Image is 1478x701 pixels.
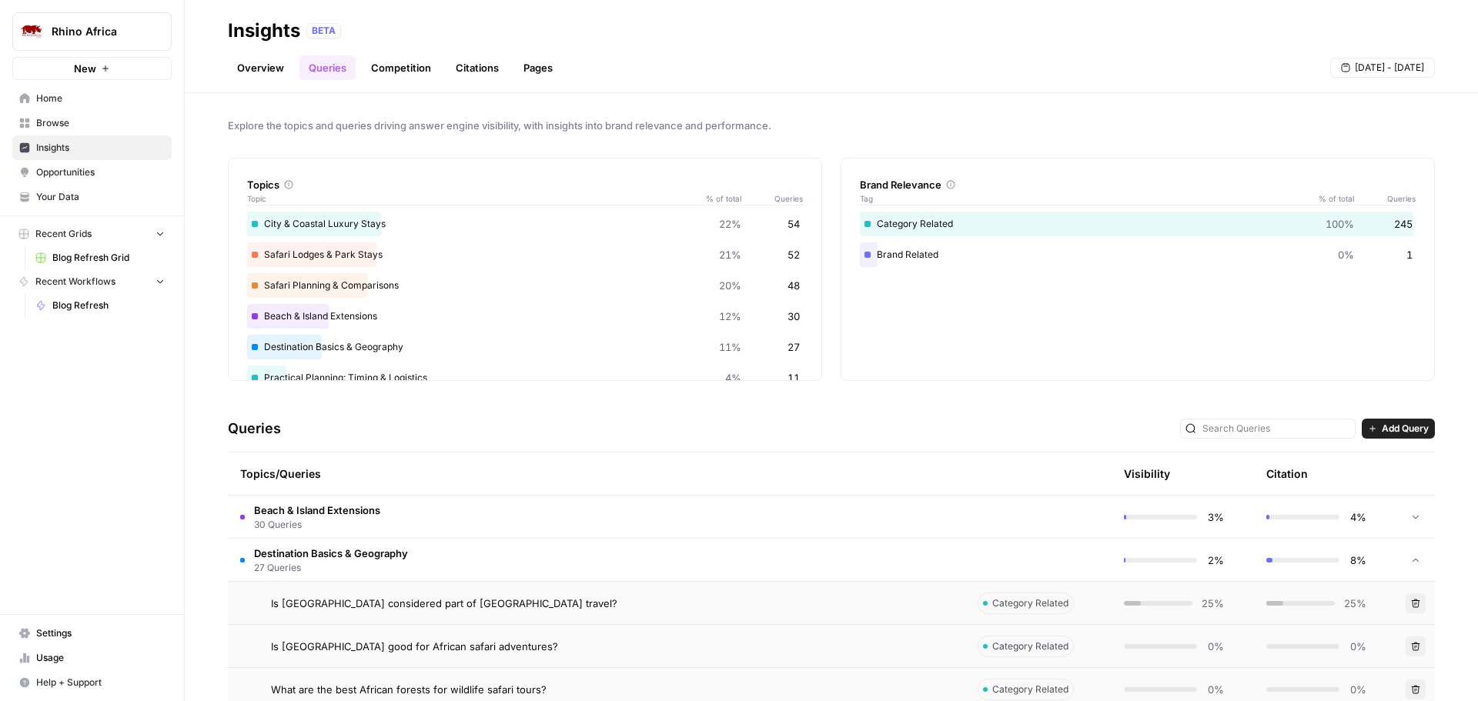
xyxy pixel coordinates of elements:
[787,339,800,355] span: 27
[787,247,800,262] span: 52
[719,309,741,324] span: 12%
[860,177,1416,192] div: Brand Relevance
[860,242,1416,267] div: Brand Related
[12,222,172,245] button: Recent Grids
[695,192,741,205] span: % of total
[254,546,408,561] span: Destination Basics & Geography
[12,86,172,111] a: Home
[992,596,1068,610] span: Category Related
[12,670,172,695] button: Help + Support
[787,309,800,324] span: 30
[52,24,145,39] span: Rhino Africa
[1206,639,1224,654] span: 0%
[12,621,172,646] a: Settings
[52,251,165,265] span: Blog Refresh Grid
[228,18,300,43] div: Insights
[1394,216,1413,232] span: 245
[36,116,165,130] span: Browse
[1355,61,1424,75] span: [DATE] - [DATE]
[1349,639,1366,654] span: 0%
[719,339,741,355] span: 11%
[299,55,356,80] a: Queries
[36,141,165,155] span: Insights
[1344,596,1366,611] span: 25%
[254,518,380,532] span: 30 Queries
[36,92,165,105] span: Home
[247,273,803,298] div: Safari Planning & Comparisons
[992,683,1068,696] span: Category Related
[306,23,341,38] div: BETA
[1349,682,1366,697] span: 0%
[362,55,440,80] a: Competition
[28,245,172,270] a: Blog Refresh Grid
[254,502,380,518] span: Beach & Island Extensions
[1202,596,1224,611] span: 25%
[36,165,165,179] span: Opportunities
[12,12,172,51] button: Workspace: Rhino Africa
[12,111,172,135] a: Browse
[12,185,172,209] a: Your Data
[992,639,1068,653] span: Category Related
[12,270,172,293] button: Recent Workflows
[1308,192,1354,205] span: % of total
[271,682,547,697] span: What are the best African forests for wildlife safari tours?
[1338,247,1354,262] span: 0%
[228,55,293,80] a: Overview
[719,216,741,232] span: 22%
[74,61,96,76] span: New
[247,192,695,205] span: Topic
[787,278,800,293] span: 48
[12,57,172,80] button: New
[36,190,165,204] span: Your Data
[247,304,803,329] div: Beach & Island Extensions
[36,676,165,689] span: Help + Support
[228,118,1435,133] span: Explore the topics and queries driving answer engine visibility, with insights into brand relevan...
[247,177,803,192] div: Topics
[247,335,803,359] div: Destination Basics & Geography
[1362,419,1435,439] button: Add Query
[18,18,45,45] img: Rhino Africa Logo
[36,626,165,640] span: Settings
[1326,216,1354,232] span: 100%
[247,366,803,390] div: Practical Planning: Timing & Logistics
[1354,192,1416,205] span: Queries
[1206,552,1224,568] span: 2%
[741,192,803,205] span: Queries
[271,596,617,611] span: Is [GEOGRAPHIC_DATA] considered part of [GEOGRAPHIC_DATA] travel?
[1206,509,1224,525] span: 3%
[240,452,953,495] div: Topics/Queries
[52,299,165,312] span: Blog Refresh
[1406,247,1413,262] span: 1
[1349,509,1366,525] span: 4%
[35,275,115,289] span: Recent Workflows
[228,418,281,439] h3: Queries
[860,192,1308,205] span: Tag
[1206,682,1224,697] span: 0%
[1349,552,1366,568] span: 8%
[12,646,172,670] a: Usage
[719,247,741,262] span: 21%
[36,651,165,665] span: Usage
[254,561,408,575] span: 27 Queries
[28,293,172,318] a: Blog Refresh
[247,242,803,267] div: Safari Lodges & Park Stays
[1382,422,1429,436] span: Add Query
[446,55,508,80] a: Citations
[271,639,558,654] span: Is [GEOGRAPHIC_DATA] good for African safari adventures?
[1330,58,1435,78] button: [DATE] - [DATE]
[860,212,1416,236] div: Category Related
[514,55,562,80] a: Pages
[787,216,800,232] span: 54
[12,135,172,160] a: Insights
[1202,421,1350,436] input: Search Queries
[12,160,172,185] a: Opportunities
[35,227,92,241] span: Recent Grids
[719,278,741,293] span: 20%
[1124,466,1170,482] div: Visibility
[1266,452,1308,495] div: Citation
[247,212,803,236] div: City & Coastal Luxury Stays
[787,370,800,386] span: 11
[725,370,741,386] span: 4%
